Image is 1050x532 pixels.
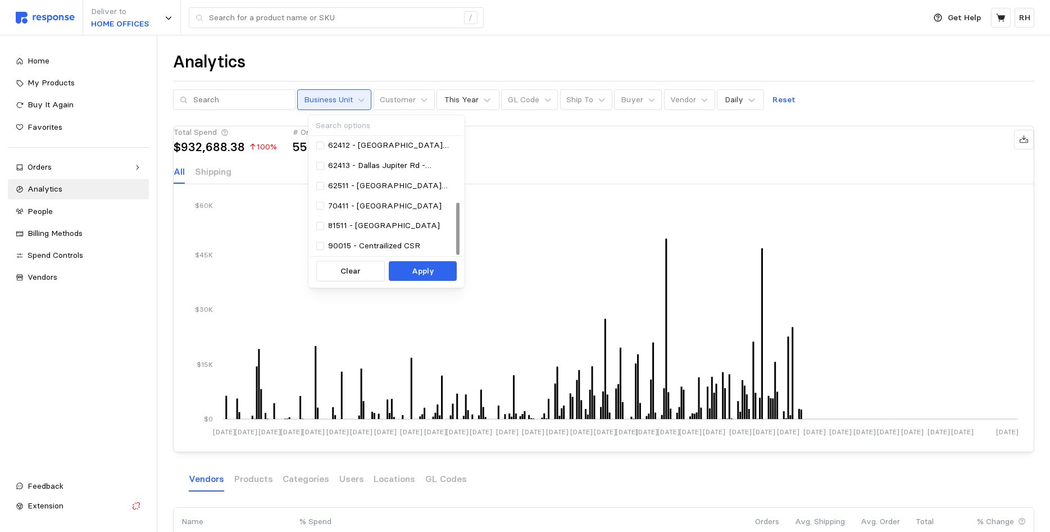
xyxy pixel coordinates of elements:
[316,261,385,282] button: Clear
[339,472,364,486] p: Users
[380,94,416,106] p: Customer
[340,265,361,278] p: Clear
[91,18,149,30] p: HOME OFFICES
[566,94,593,106] p: Ship To
[772,94,796,106] p: Reset
[1015,8,1034,28] button: RH
[195,306,213,314] tspan: $30K
[8,157,149,178] a: Orders
[594,428,617,436] tspan: [DATE]
[259,428,281,436] tspan: [DATE]
[878,428,900,436] tspan: [DATE]
[951,428,974,436] tspan: [DATE]
[174,141,245,153] p: $932,688.38
[664,89,715,111] button: Vendor
[546,428,569,436] tspan: [DATE]
[302,428,325,436] tspan: [DATE]
[8,476,149,497] button: Feedback
[213,428,235,436] tspan: [DATE]
[326,428,349,436] tspan: [DATE]
[997,428,1019,436] tspan: [DATE]
[829,428,852,436] tspan: [DATE]
[181,516,284,528] p: Name
[328,200,442,212] p: 70411 - [GEOGRAPHIC_DATA]
[28,56,49,66] span: Home
[570,428,593,436] tspan: [DATE]
[28,184,62,194] span: Analytics
[351,428,373,436] tspan: [DATE]
[729,428,752,436] tspan: [DATE]
[174,165,185,179] p: All
[193,90,289,110] input: Search
[916,516,961,528] p: Total
[8,267,149,288] a: Vendors
[374,472,415,486] p: Locations
[195,251,213,259] tspan: $45K
[173,51,246,73] h1: Analytics
[621,94,643,106] p: Buyer
[389,261,457,281] button: Apply
[948,12,981,24] p: Get Help
[8,51,149,71] a: Home
[560,89,612,111] button: Ship To
[235,428,257,436] tspan: [DATE]
[766,89,802,111] button: Reset
[635,428,658,436] tspan: [DATE]
[293,126,347,139] div: # Orders
[28,272,57,282] span: Vendors
[470,428,493,436] tspan: [DATE]
[657,428,680,436] tspan: [DATE]
[8,245,149,266] a: Spend Controls
[508,94,539,106] p: GL Code
[861,516,900,528] p: Avg. Order
[424,428,447,436] tspan: [DATE]
[614,89,662,111] button: Buyer
[522,428,545,436] tspan: [DATE]
[703,428,726,436] tspan: [DATE]
[308,115,463,136] input: Search options
[28,501,63,511] span: Extension
[195,165,231,179] p: Shipping
[28,161,129,174] div: Orders
[444,94,479,106] div: This Year
[304,94,353,106] p: Business Unit
[297,89,371,111] button: Business Unit
[803,428,826,436] tspan: [DATE]
[234,472,273,486] p: Products
[328,160,455,172] p: 62413 - Dallas Jupiter Rd - Fulfillment
[174,126,277,139] div: Total Spend
[1019,12,1030,24] p: RH
[753,428,776,436] tspan: [DATE]
[8,496,149,516] button: Extension
[8,224,149,244] a: Billing Methods
[8,179,149,199] a: Analytics
[446,428,469,436] tspan: [DATE]
[755,516,779,528] p: Orders
[195,201,213,210] tspan: $60K
[725,94,743,106] div: Daily
[795,516,845,528] p: Avg. Shipping
[425,472,467,486] p: GL Codes
[328,180,455,192] p: 62511 - [GEOGRAPHIC_DATA] [STREET_ADDRESS]
[496,428,519,436] tspan: [DATE]
[412,265,434,278] p: Apply
[204,415,213,424] tspan: $0
[777,428,799,436] tspan: [DATE]
[328,240,420,252] p: 90015 - Centrailized CSR
[670,94,696,106] p: Vendor
[299,516,402,528] p: % Spend
[8,202,149,222] a: People
[501,89,558,111] button: GL Code
[28,99,74,110] span: Buy It Again
[977,516,1014,528] p: % Change
[374,428,397,436] tspan: [DATE]
[464,11,478,25] div: /
[91,6,149,18] p: Deliver to
[189,472,224,486] p: Vendors
[679,428,702,436] tspan: [DATE]
[28,481,63,491] span: Feedback
[249,141,277,153] p: 100 %
[209,8,458,28] input: Search for a product name or SKU
[28,228,83,238] span: Billing Methods
[28,250,83,260] span: Spend Controls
